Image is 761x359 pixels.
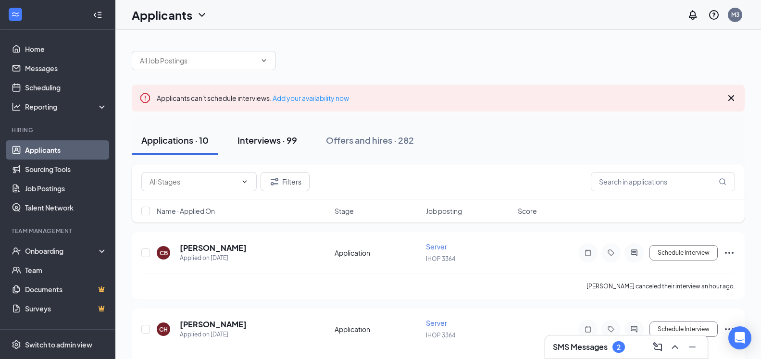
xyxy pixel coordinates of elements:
[12,246,21,256] svg: UserCheck
[426,255,455,262] span: IHOP 3364
[724,247,735,259] svg: Ellipses
[157,94,349,102] span: Applicants can't schedule interviews.
[25,340,92,349] div: Switch to admin view
[93,10,102,20] svg: Collapse
[25,160,107,179] a: Sourcing Tools
[426,242,447,251] span: Server
[25,280,107,299] a: DocumentsCrown
[25,260,107,280] a: Team
[617,343,621,351] div: 2
[728,326,751,349] div: Open Intercom Messenger
[261,172,310,191] button: Filter Filters
[724,323,735,335] svg: Ellipses
[196,9,208,21] svg: ChevronDown
[426,319,447,327] span: Server
[180,319,247,330] h5: [PERSON_NAME]
[719,178,726,186] svg: MagnifyingGlass
[139,92,151,104] svg: Error
[687,9,699,21] svg: Notifications
[12,227,105,235] div: Team Management
[605,325,617,333] svg: Tag
[652,341,663,353] svg: ComposeMessage
[669,341,681,353] svg: ChevronUp
[25,59,107,78] a: Messages
[708,9,720,21] svg: QuestionInfo
[335,324,421,334] div: Application
[269,176,280,187] svg: Filter
[12,340,21,349] svg: Settings
[273,94,349,102] a: Add your availability now
[605,249,617,257] svg: Tag
[12,328,105,336] div: Payroll
[518,206,537,216] span: Score
[141,134,209,146] div: Applications · 10
[159,325,168,334] div: CH
[180,330,247,339] div: Applied on [DATE]
[591,172,735,191] input: Search in applications
[335,206,354,216] span: Stage
[686,341,698,353] svg: Minimize
[12,126,105,134] div: Hiring
[628,249,640,257] svg: ActiveChat
[326,134,414,146] div: Offers and hires · 282
[650,339,665,355] button: ComposeMessage
[180,243,247,253] h5: [PERSON_NAME]
[160,249,168,257] div: CB
[628,325,640,333] svg: ActiveChat
[25,39,107,59] a: Home
[25,198,107,217] a: Talent Network
[157,206,215,216] span: Name · Applied On
[553,342,608,352] h3: SMS Messages
[649,245,718,260] button: Schedule Interview
[25,140,107,160] a: Applicants
[586,282,735,291] div: [PERSON_NAME] canceled their interview an hour ago.
[25,299,107,318] a: SurveysCrown
[140,55,256,66] input: All Job Postings
[25,102,108,111] div: Reporting
[426,206,462,216] span: Job posting
[725,92,737,104] svg: Cross
[685,339,700,355] button: Minimize
[150,176,237,187] input: All Stages
[25,179,107,198] a: Job Postings
[25,78,107,97] a: Scheduling
[11,10,20,19] svg: WorkstreamLogo
[260,57,268,64] svg: ChevronDown
[132,7,192,23] h1: Applicants
[426,332,455,339] span: IHOP 3364
[237,134,297,146] div: Interviews · 99
[25,246,99,256] div: Onboarding
[731,11,739,19] div: M3
[582,325,594,333] svg: Note
[241,178,249,186] svg: ChevronDown
[582,249,594,257] svg: Note
[649,322,718,337] button: Schedule Interview
[667,339,683,355] button: ChevronUp
[180,253,247,263] div: Applied on [DATE]
[335,248,421,258] div: Application
[12,102,21,111] svg: Analysis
